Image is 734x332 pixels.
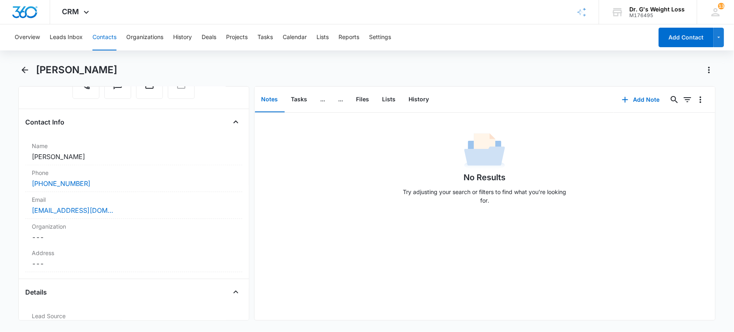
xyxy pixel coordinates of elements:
button: Leads Inbox [50,24,83,50]
a: Call [73,85,99,92]
div: Organization--- [25,219,242,245]
div: Phone[PHONE_NUMBER] [25,165,242,192]
div: account id [630,13,685,18]
button: Settings [369,24,391,50]
h4: Details [25,287,47,297]
a: Email [136,85,163,92]
button: Search... [668,93,681,106]
button: Calendar [283,24,307,50]
div: Email[EMAIL_ADDRESS][DOMAIN_NAME] [25,192,242,219]
a: [EMAIL_ADDRESS][DOMAIN_NAME] [32,205,113,215]
button: History [402,87,436,112]
div: Address--- [25,245,242,272]
button: Add Note [614,90,668,109]
span: 13 [718,3,725,9]
button: Reports [338,24,359,50]
button: Tasks [257,24,273,50]
label: Address [32,249,236,257]
div: notifications count [718,3,725,9]
a: Text [104,85,131,92]
button: Close [229,116,242,129]
span: CRM [62,7,79,16]
button: Back [18,63,31,76]
label: Organization [32,222,236,231]
button: Files [350,87,376,112]
div: Name[PERSON_NAME] [25,138,242,165]
button: Lists [376,87,402,112]
label: Email [32,195,236,204]
h1: No Results [464,171,506,183]
button: Lists [316,24,329,50]
a: [PHONE_NUMBER] [32,179,90,188]
button: Deals [202,24,216,50]
label: Lead Source [32,312,236,320]
button: Actions [703,63,716,76]
dd: [PERSON_NAME] [32,152,236,162]
div: account name [630,6,685,13]
button: Tasks [285,87,314,112]
dd: --- [32,259,236,269]
label: Name [32,142,236,150]
button: Filters [681,93,694,106]
button: Contacts [92,24,116,50]
button: ... [332,87,350,112]
button: Notes [255,87,285,112]
button: Close [229,286,242,299]
h4: Contact Info [25,117,64,127]
p: Try adjusting your search or filters to find what you’re looking for. [399,188,570,205]
h1: [PERSON_NAME] [36,64,117,76]
dd: --- [32,232,236,242]
button: Overflow Menu [694,93,707,106]
label: Phone [32,168,236,177]
img: No Data [464,131,505,171]
button: Organizations [126,24,163,50]
button: ... [314,87,332,112]
button: Projects [226,24,248,50]
button: History [173,24,192,50]
button: Add Contact [659,28,714,47]
button: Overview [15,24,40,50]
